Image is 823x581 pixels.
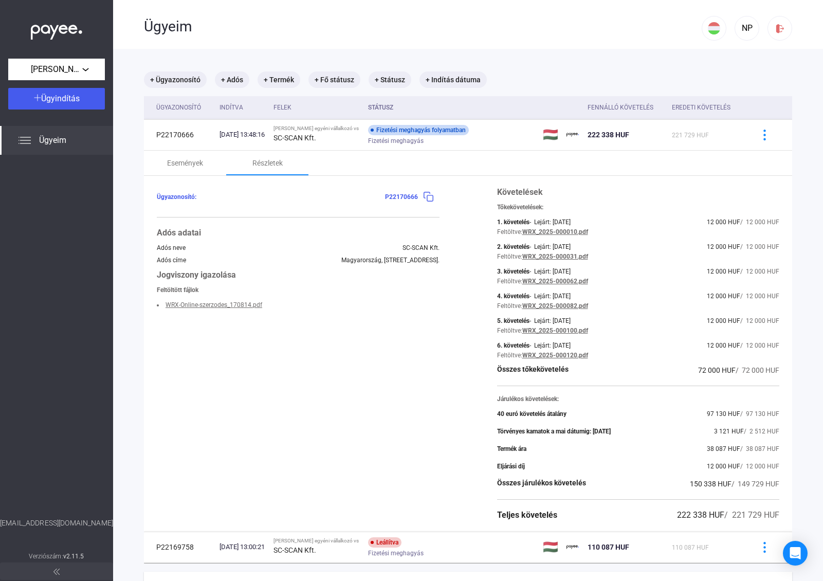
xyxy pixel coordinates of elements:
[754,124,775,146] button: more-blue
[539,532,563,562] td: 🇭🇺
[672,101,730,114] div: Eredeti követelés
[497,228,522,235] div: Feltöltve:
[724,510,779,520] span: / 221 729 HUF
[19,134,31,147] img: list.svg
[736,366,779,374] span: / 72 000 HUF
[497,293,529,300] div: 4. követelés
[144,18,702,35] div: Ügyeim
[252,157,283,169] div: Részletek
[497,253,522,260] div: Feltöltve:
[775,23,785,34] img: logout-red
[707,293,740,300] span: 12 000 HUF
[588,131,629,139] span: 222 338 HUF
[744,428,779,435] span: / 2 512 HUF
[497,302,522,310] div: Feltöltve:
[740,293,779,300] span: / 12 000 HUF
[385,193,418,201] span: P22170666
[403,244,440,251] div: SC-SCAN Kft.
[566,541,579,553] img: payee-logo
[418,186,440,208] button: copy-blue
[759,130,770,140] img: more-blue
[156,101,201,114] div: Ügyazonosító
[497,509,557,521] div: Teljes követelés
[34,94,41,101] img: plus-white.svg
[497,186,780,198] div: Követelések
[708,22,720,34] img: HU
[707,268,740,275] span: 12 000 HUF
[220,130,265,140] div: [DATE] 13:48:16
[588,543,629,551] span: 110 087 HUF
[167,157,203,169] div: Események
[419,71,487,88] mat-chip: + Indítás dátuma
[273,101,360,114] div: Felek
[759,542,770,553] img: more-blue
[157,193,196,201] span: Ügyazonosító:
[220,101,265,114] div: Indítva
[677,510,724,520] span: 222 338 HUF
[566,129,579,141] img: payee-logo
[497,268,529,275] div: 3. követelés
[368,547,424,559] span: Fizetési meghagyás
[588,101,653,114] div: Fennálló követelés
[529,219,571,226] div: - Lejárt: [DATE]
[783,541,808,566] div: Open Intercom Messenger
[31,19,82,40] img: white-payee-white-dot.svg
[740,342,779,349] span: / 12 000 HUF
[672,544,709,551] span: 110 087 HUF
[497,317,529,324] div: 5. követelés
[497,364,569,376] div: Összes tőkekövetelés
[497,395,780,403] div: Járulékos követelések:
[707,243,740,250] span: 12 000 HUF
[156,101,211,114] div: Ügyazonosító
[714,428,744,435] span: 3 121 HUF
[529,342,571,349] div: - Lejárt: [DATE]
[364,96,538,119] th: Státusz
[8,88,105,110] button: Ügyindítás
[707,463,740,470] span: 12 000 HUF
[740,445,779,452] span: / 38 087 HUF
[157,227,440,239] div: Adós adatai
[157,286,440,294] div: Feltöltött fájlok
[522,278,588,285] a: WRX_2025-000062.pdf
[522,228,588,235] a: WRX_2025-000010.pdf
[273,101,291,114] div: Felek
[740,243,779,250] span: / 12 000 HUF
[740,268,779,275] span: / 12 000 HUF
[369,71,411,88] mat-chip: + Státusz
[258,71,300,88] mat-chip: + Termék
[529,243,571,250] div: - Lejárt: [DATE]
[497,445,526,452] div: Termék ára
[39,134,66,147] span: Ügyeim
[144,119,215,150] td: P22170666
[539,119,563,150] td: 🇭🇺
[707,219,740,226] span: 12 000 HUF
[368,537,401,548] div: Leállítva
[157,244,186,251] div: Adós neve
[497,278,522,285] div: Feltöltve:
[740,219,779,226] span: / 12 000 HUF
[215,71,249,88] mat-chip: + Adós
[529,293,571,300] div: - Lejárt: [DATE]
[341,257,440,264] div: Magyarország, [STREET_ADDRESS].
[220,101,243,114] div: Indítva
[157,257,186,264] div: Adós címe
[672,101,741,114] div: Eredeti követelés
[423,191,434,202] img: copy-blue
[497,428,611,435] div: Törvényes kamatok a mai dátumig: [DATE]
[497,219,529,226] div: 1. követelés
[497,327,522,334] div: Feltöltve:
[497,204,780,211] div: Tőkekövetelések:
[497,463,525,470] div: Eljárási díj
[690,480,731,488] span: 150 338 HUF
[529,317,571,324] div: - Lejárt: [DATE]
[522,352,588,359] a: WRX_2025-000120.pdf
[497,243,529,250] div: 2. követelés
[497,478,586,490] div: Összes járulékos követelés
[767,16,792,41] button: logout-red
[740,410,779,417] span: / 97 130 HUF
[735,16,759,41] button: NP
[273,538,360,544] div: [PERSON_NAME] egyéni vállalkozó vs
[368,125,469,135] div: Fizetési meghagyás folyamatban
[497,342,529,349] div: 6. követelés
[731,480,779,488] span: / 149 729 HUF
